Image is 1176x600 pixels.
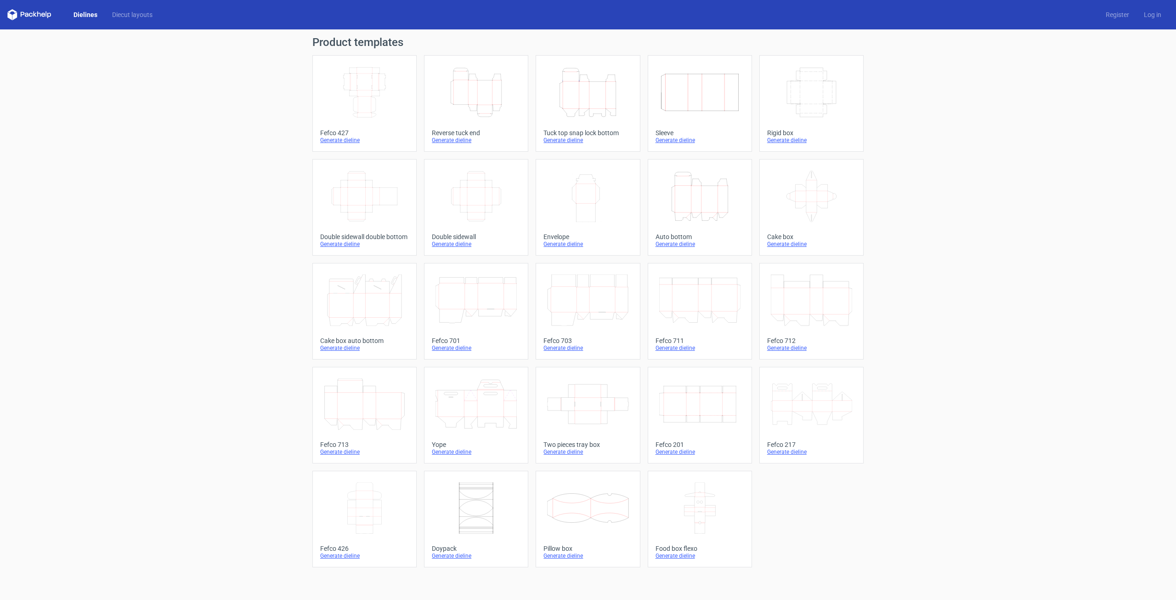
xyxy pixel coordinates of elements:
[767,137,856,144] div: Generate dieline
[536,159,640,256] a: EnvelopeGenerate dieline
[759,159,864,256] a: Cake boxGenerate dieline
[656,545,744,552] div: Food box flexo
[648,471,752,567] a: Food box flexoGenerate dieline
[432,337,520,344] div: Fefco 701
[320,448,409,456] div: Generate dieline
[767,233,856,240] div: Cake box
[312,159,417,256] a: Double sidewall double bottomGenerate dieline
[424,159,528,256] a: Double sidewallGenerate dieline
[312,37,864,48] h1: Product templates
[424,367,528,463] a: YopeGenerate dieline
[656,137,744,144] div: Generate dieline
[66,10,105,19] a: Dielines
[767,337,856,344] div: Fefco 712
[320,552,409,560] div: Generate dieline
[543,552,632,560] div: Generate dieline
[648,159,752,256] a: Auto bottomGenerate dieline
[543,129,632,137] div: Tuck top snap lock bottom
[312,55,417,152] a: Fefco 427Generate dieline
[432,545,520,552] div: Doypack
[320,441,409,448] div: Fefco 713
[432,137,520,144] div: Generate dieline
[432,448,520,456] div: Generate dieline
[656,129,744,137] div: Sleeve
[656,552,744,560] div: Generate dieline
[656,441,744,448] div: Fefco 201
[424,471,528,567] a: DoypackGenerate dieline
[536,263,640,360] a: Fefco 703Generate dieline
[432,441,520,448] div: Yope
[320,137,409,144] div: Generate dieline
[767,344,856,352] div: Generate dieline
[536,367,640,463] a: Two pieces tray boxGenerate dieline
[767,129,856,137] div: Rigid box
[320,545,409,552] div: Fefco 426
[543,545,632,552] div: Pillow box
[536,55,640,152] a: Tuck top snap lock bottomGenerate dieline
[424,55,528,152] a: Reverse tuck endGenerate dieline
[648,367,752,463] a: Fefco 201Generate dieline
[320,344,409,352] div: Generate dieline
[1136,10,1169,19] a: Log in
[432,344,520,352] div: Generate dieline
[432,129,520,137] div: Reverse tuck end
[656,233,744,240] div: Auto bottom
[432,233,520,240] div: Double sidewall
[312,367,417,463] a: Fefco 713Generate dieline
[759,263,864,360] a: Fefco 712Generate dieline
[656,240,744,248] div: Generate dieline
[543,441,632,448] div: Two pieces tray box
[320,233,409,240] div: Double sidewall double bottom
[432,240,520,248] div: Generate dieline
[1098,10,1136,19] a: Register
[656,344,744,352] div: Generate dieline
[312,471,417,567] a: Fefco 426Generate dieline
[432,552,520,560] div: Generate dieline
[767,448,856,456] div: Generate dieline
[656,448,744,456] div: Generate dieline
[320,129,409,137] div: Fefco 427
[536,471,640,567] a: Pillow boxGenerate dieline
[656,337,744,344] div: Fefco 711
[543,233,632,240] div: Envelope
[759,55,864,152] a: Rigid boxGenerate dieline
[320,240,409,248] div: Generate dieline
[543,344,632,352] div: Generate dieline
[312,263,417,360] a: Cake box auto bottomGenerate dieline
[424,263,528,360] a: Fefco 701Generate dieline
[648,263,752,360] a: Fefco 711Generate dieline
[759,367,864,463] a: Fefco 217Generate dieline
[543,448,632,456] div: Generate dieline
[543,137,632,144] div: Generate dieline
[105,10,160,19] a: Diecut layouts
[543,337,632,344] div: Fefco 703
[767,240,856,248] div: Generate dieline
[767,441,856,448] div: Fefco 217
[320,337,409,344] div: Cake box auto bottom
[543,240,632,248] div: Generate dieline
[648,55,752,152] a: SleeveGenerate dieline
